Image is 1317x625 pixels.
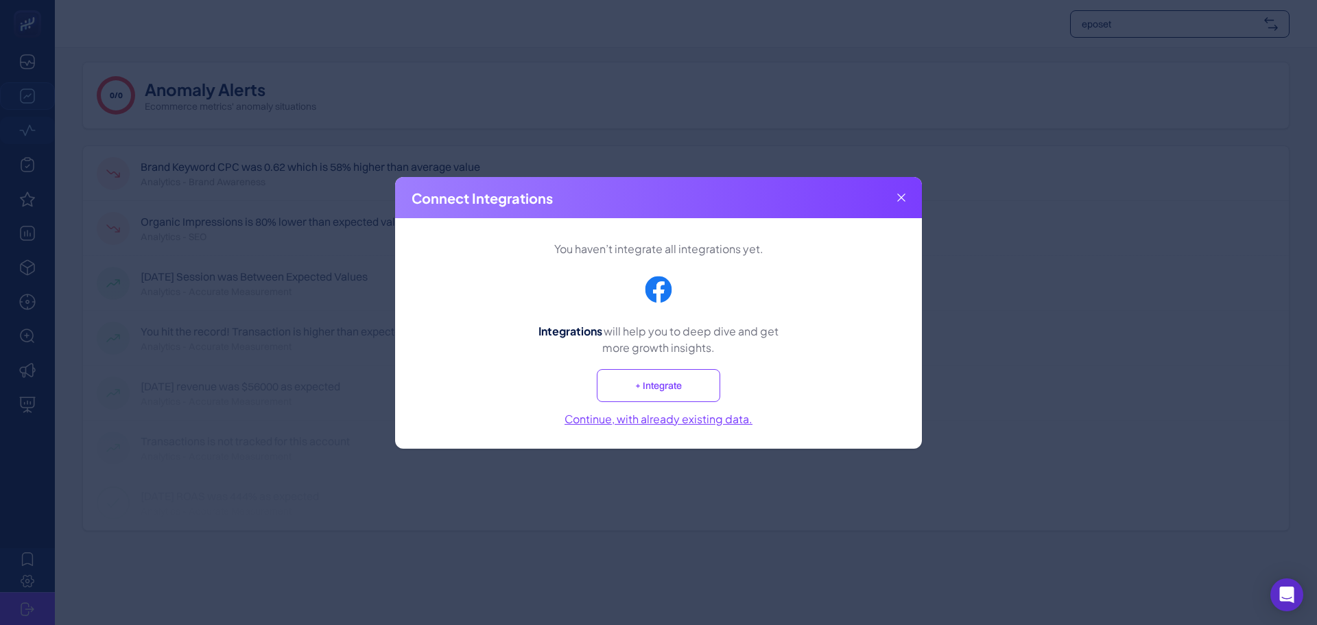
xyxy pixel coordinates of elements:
[538,321,602,340] span: Integrations
[1270,578,1303,611] div: Open Intercom Messenger
[597,369,720,402] button: + Integrate
[412,188,553,207] h2: Connect Integrations
[554,240,763,257] p: You haven’t integrate all integrations yet.
[565,410,752,427] button: Continue, with already existing data.
[602,321,779,356] span: will help you to deep dive and get more growth insights.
